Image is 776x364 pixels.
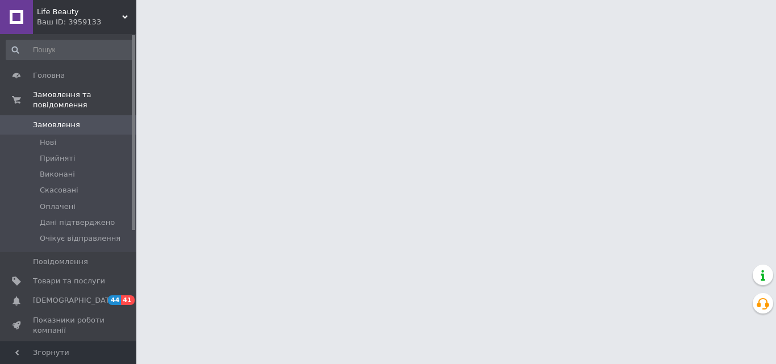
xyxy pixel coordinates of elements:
[40,233,120,244] span: Очікує відправлення
[40,169,75,179] span: Виконані
[33,295,117,306] span: [DEMOGRAPHIC_DATA]
[40,185,78,195] span: Скасовані
[40,137,56,148] span: Нові
[6,40,134,60] input: Пошук
[40,202,76,212] span: Оплачені
[33,70,65,81] span: Головна
[108,295,121,305] span: 44
[33,120,80,130] span: Замовлення
[37,7,122,17] span: Life Beauty
[40,217,115,228] span: Дані підтверджено
[33,315,105,336] span: Показники роботи компанії
[121,295,134,305] span: 41
[33,257,88,267] span: Повідомлення
[33,90,136,110] span: Замовлення та повідомлення
[37,17,136,27] div: Ваш ID: 3959133
[40,153,75,164] span: Прийняті
[33,276,105,286] span: Товари та послуги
